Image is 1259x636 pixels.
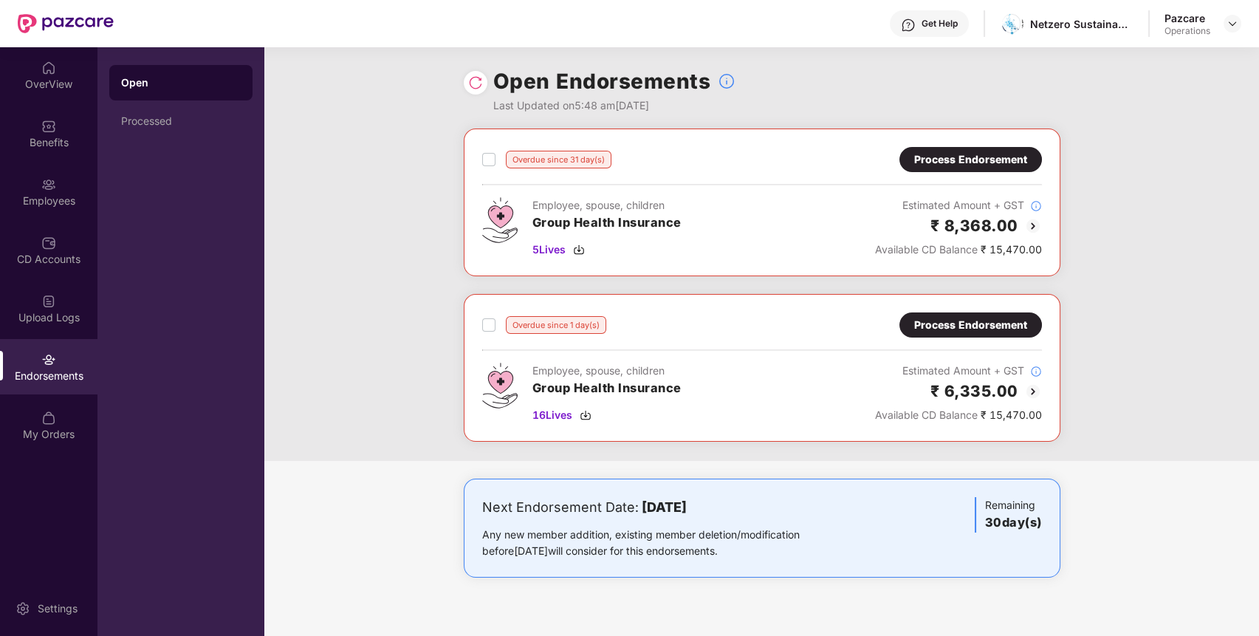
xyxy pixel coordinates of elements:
[875,408,978,421] span: Available CD Balance
[1164,25,1210,37] div: Operations
[1227,18,1238,30] img: svg+xml;base64,PHN2ZyBpZD0iRHJvcGRvd24tMzJ4MzIiIHhtbG5zPSJodHRwOi8vd3d3LnczLm9yZy8yMDAwL3N2ZyIgd2...
[41,411,56,425] img: svg+xml;base64,PHN2ZyBpZD0iTXlfT3JkZXJzIiBkYXRhLW5hbWU9Ik15IE9yZGVycyIgeG1sbnM9Imh0dHA6Ly93d3cudz...
[532,213,682,233] h3: Group Health Insurance
[482,197,518,243] img: svg+xml;base64,PHN2ZyB4bWxucz0iaHR0cDovL3d3dy53My5vcmcvMjAwMC9zdmciIHdpZHRoPSI0Ny43MTQiIGhlaWdodD...
[33,601,82,616] div: Settings
[1030,366,1042,377] img: svg+xml;base64,PHN2ZyBpZD0iSW5mb18tXzMyeDMyIiBkYXRhLW5hbWU9IkluZm8gLSAzMngzMiIgeG1sbnM9Imh0dHA6Ly...
[580,409,591,421] img: svg+xml;base64,PHN2ZyBpZD0iRG93bmxvYWQtMzJ4MzIiIHhtbG5zPSJodHRwOi8vd3d3LnczLm9yZy8yMDAwL3N2ZyIgd2...
[482,363,518,408] img: svg+xml;base64,PHN2ZyB4bWxucz0iaHR0cDovL3d3dy53My5vcmcvMjAwMC9zdmciIHdpZHRoPSI0Ny43MTQiIGhlaWdodD...
[930,213,1018,238] h2: ₹ 8,368.00
[532,379,682,398] h3: Group Health Insurance
[642,499,687,515] b: [DATE]
[482,527,846,559] div: Any new member addition, existing member deletion/modification before [DATE] will consider for th...
[875,197,1042,213] div: Estimated Amount + GST
[121,75,241,90] div: Open
[18,14,114,33] img: New Pazcare Logo
[41,294,56,309] img: svg+xml;base64,PHN2ZyBpZD0iVXBsb2FkX0xvZ3MiIGRhdGEtbmFtZT0iVXBsb2FkIExvZ3MiIHhtbG5zPSJodHRwOi8vd3...
[482,497,846,518] div: Next Endorsement Date:
[1030,200,1042,212] img: svg+xml;base64,PHN2ZyBpZD0iSW5mb18tXzMyeDMyIiBkYXRhLW5hbWU9IkluZm8gLSAzMngzMiIgeG1sbnM9Imh0dHA6Ly...
[1164,11,1210,25] div: Pazcare
[875,407,1042,423] div: ₹ 15,470.00
[41,61,56,75] img: svg+xml;base64,PHN2ZyBpZD0iSG9tZSIgeG1sbnM9Imh0dHA6Ly93d3cudzMub3JnLzIwMDAvc3ZnIiB3aWR0aD0iMjAiIG...
[1024,217,1042,235] img: svg+xml;base64,PHN2ZyBpZD0iQmFjay0yMHgyMCIgeG1sbnM9Imh0dHA6Ly93d3cudzMub3JnLzIwMDAvc3ZnIiB3aWR0aD...
[532,242,566,258] span: 5 Lives
[121,115,241,127] div: Processed
[506,151,611,168] div: Overdue since 31 day(s)
[41,236,56,250] img: svg+xml;base64,PHN2ZyBpZD0iQ0RfQWNjb3VudHMiIGRhdGEtbmFtZT0iQ0QgQWNjb3VudHMiIHhtbG5zPSJodHRwOi8vd3...
[41,352,56,367] img: svg+xml;base64,PHN2ZyBpZD0iRW5kb3JzZW1lbnRzIiB4bWxucz0iaHR0cDovL3d3dy53My5vcmcvMjAwMC9zdmciIHdpZH...
[1024,383,1042,400] img: svg+xml;base64,PHN2ZyBpZD0iQmFjay0yMHgyMCIgeG1sbnM9Imh0dHA6Ly93d3cudzMub3JnLzIwMDAvc3ZnIiB3aWR0aD...
[901,18,916,33] img: svg+xml;base64,PHN2ZyBpZD0iSGVscC0zMngzMiIgeG1sbnM9Imh0dHA6Ly93d3cudzMub3JnLzIwMDAvc3ZnIiB3aWR0aD...
[1030,17,1133,31] div: Netzero Sustainability
[573,244,585,256] img: svg+xml;base64,PHN2ZyBpZD0iRG93bmxvYWQtMzJ4MzIiIHhtbG5zPSJodHRwOi8vd3d3LnczLm9yZy8yMDAwL3N2ZyIgd2...
[718,72,735,90] img: svg+xml;base64,PHN2ZyBpZD0iSW5mb18tXzMyeDMyIiBkYXRhLW5hbWU9IkluZm8gLSAzMngzMiIgeG1sbnM9Imh0dHA6Ly...
[506,316,606,334] div: Overdue since 1 day(s)
[1002,13,1023,35] img: download%20(3).png
[493,65,711,98] h1: Open Endorsements
[985,513,1042,533] h3: 30 day(s)
[468,75,483,90] img: svg+xml;base64,PHN2ZyBpZD0iUmVsb2FkLTMyeDMyIiB4bWxucz0iaHR0cDovL3d3dy53My5vcmcvMjAwMC9zdmciIHdpZH...
[41,119,56,134] img: svg+xml;base64,PHN2ZyBpZD0iQmVuZWZpdHMiIHhtbG5zPSJodHRwOi8vd3d3LnczLm9yZy8yMDAwL3N2ZyIgd2lkdGg9Ij...
[493,98,736,114] div: Last Updated on 5:48 am[DATE]
[532,363,682,379] div: Employee, spouse, children
[930,379,1018,403] h2: ₹ 6,335.00
[875,363,1042,379] div: Estimated Amount + GST
[532,407,572,423] span: 16 Lives
[914,317,1027,333] div: Process Endorsement
[922,18,958,30] div: Get Help
[532,197,682,213] div: Employee, spouse, children
[16,601,30,616] img: svg+xml;base64,PHN2ZyBpZD0iU2V0dGluZy0yMHgyMCIgeG1sbnM9Imh0dHA6Ly93d3cudzMub3JnLzIwMDAvc3ZnIiB3aW...
[975,497,1042,533] div: Remaining
[875,242,1042,258] div: ₹ 15,470.00
[875,243,978,256] span: Available CD Balance
[914,151,1027,168] div: Process Endorsement
[41,177,56,192] img: svg+xml;base64,PHN2ZyBpZD0iRW1wbG95ZWVzIiB4bWxucz0iaHR0cDovL3d3dy53My5vcmcvMjAwMC9zdmciIHdpZHRoPS...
